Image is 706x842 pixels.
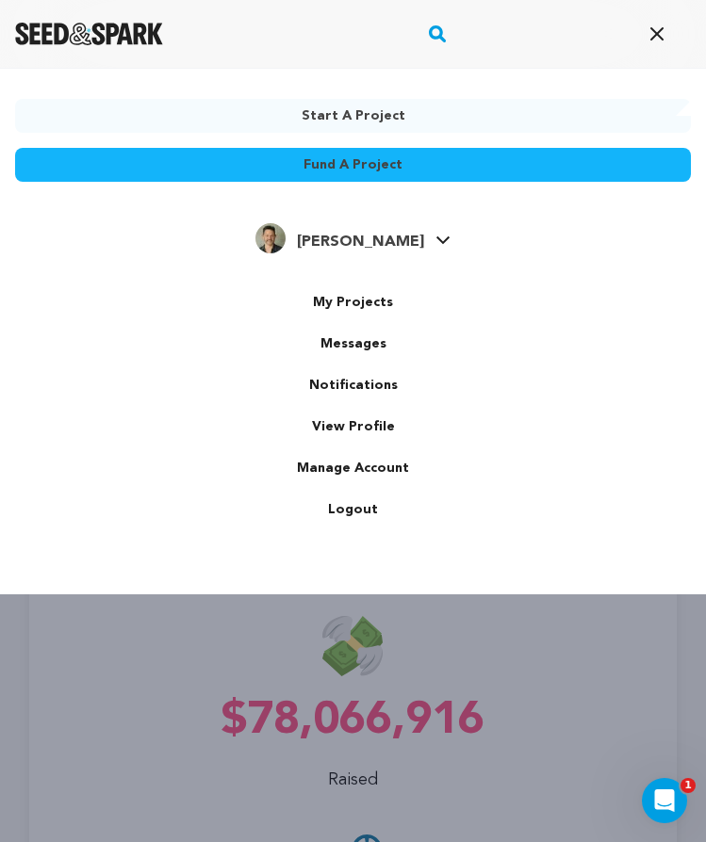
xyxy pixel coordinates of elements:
[248,489,459,530] a: Logout
[15,148,691,182] a: Fund a project
[255,223,286,253] img: 5cf95370f3f0561f.jpg
[248,406,459,447] a: View Profile
[15,99,691,133] a: Start a project
[248,323,459,364] a: Messages
[681,778,696,793] span: 1
[15,23,163,45] img: Seed&Spark Logo Dark Mode
[255,223,424,253] div: Chris V.'s Profile
[255,219,451,253] a: Chris V.'s Profile
[248,447,459,489] a: Manage Account
[15,23,163,45] a: Seed&Spark Homepage
[248,282,459,323] a: My Projects
[642,778,687,823] iframe: Intercom live chat
[297,235,424,250] span: [PERSON_NAME]
[248,364,459,406] a: Notifications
